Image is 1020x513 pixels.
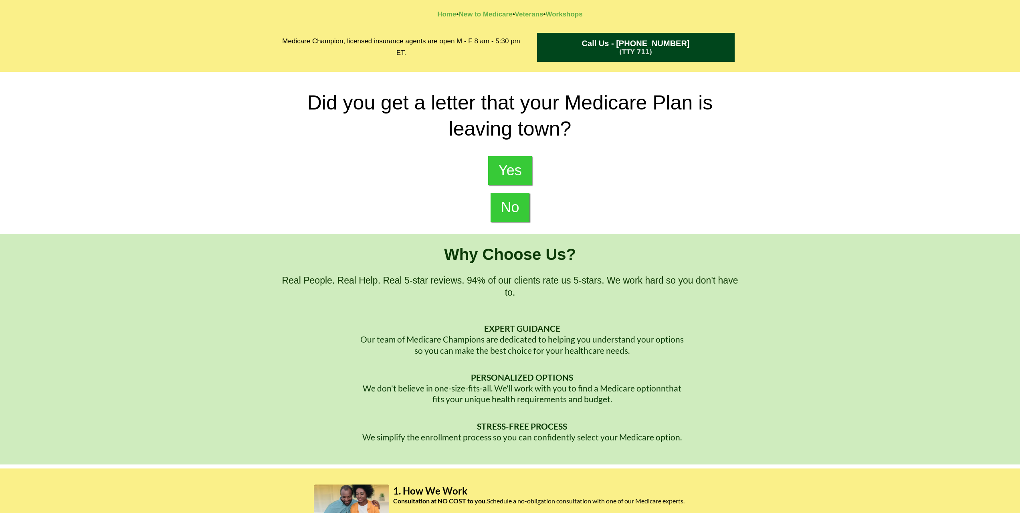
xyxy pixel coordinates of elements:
strong: • [543,10,545,18]
p: fits your unique health requirements and budget. [304,393,741,404]
a: No [491,193,529,222]
h2: 1. How We Work [393,485,707,497]
h2: Schedule a no-obligation consultation with one of our Medicare experts. [393,497,707,505]
h2: Medicare Champion, licensed insurance agents are open M - F 8 am - 5:30 pm ET. [278,36,525,59]
span: No [501,199,519,216]
a: Call Us - 1-833-344-4981 (TTY 711) [537,33,735,62]
p: We simplify the enrollment process so you can confidently select your Medicare option. [304,432,741,442]
a: Workshops [545,10,582,18]
strong: STRESS-FREE PROCESS [477,421,567,431]
strong: Consultation at NO COST to you. [393,497,487,505]
span: Call Us - [PHONE_NUMBER] [582,39,690,48]
a: Veterans [515,10,543,18]
p: We don't believe in one-size-fits-all. We'll work with you to find a Medicare optionnthat [304,383,741,393]
p: Our team of Medicare Champions are dedicated to helping you understand your options [304,334,741,345]
h2: Did you get a letter that your Medicare Plan is leaving town? [278,90,743,142]
h2: Real People. Real Help. Real 5-star reviews. 94% of our clients rate us 5-stars. We work hard so ... [278,275,743,299]
a: New to Medicare [458,10,512,18]
strong: EXPERT GUIDANCE [484,323,560,333]
a: Yes [488,156,532,185]
span: (TTY 711) [619,49,652,56]
a: Home [437,10,456,18]
strong: PERSONALIZED OPTIONS [471,372,573,382]
strong: • [456,10,459,18]
h1: Why Choose Us? [278,244,743,265]
strong: • [513,10,515,18]
p: so you can make the best choice for your healthcare needs. [304,345,741,356]
span: Yes [498,162,522,179]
